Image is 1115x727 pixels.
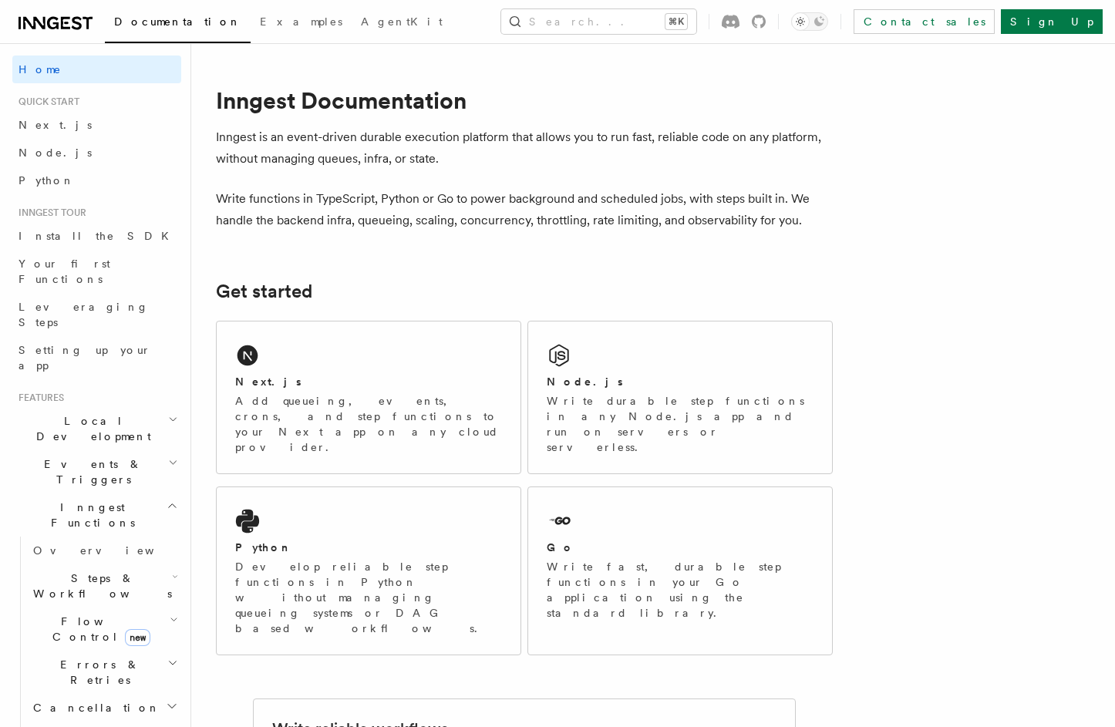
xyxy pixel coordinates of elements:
a: Next.js [12,111,181,139]
a: Your first Functions [12,250,181,293]
span: Flow Control [27,614,170,645]
h2: Node.js [547,374,623,389]
span: Errors & Retries [27,657,167,688]
span: Events & Triggers [12,456,168,487]
kbd: ⌘K [665,14,687,29]
span: new [125,629,150,646]
a: Documentation [105,5,251,43]
a: Setting up your app [12,336,181,379]
button: Steps & Workflows [27,564,181,608]
p: Inngest is an event-driven durable execution platform that allows you to run fast, reliable code ... [216,126,833,170]
span: Inngest tour [12,207,86,219]
span: Python [19,174,75,187]
p: Add queueing, events, crons, and step functions to your Next app on any cloud provider. [235,393,502,455]
a: Node.js [12,139,181,167]
h2: Go [547,540,574,555]
span: AgentKit [361,15,443,28]
a: Leveraging Steps [12,293,181,336]
a: AgentKit [352,5,452,42]
button: Inngest Functions [12,493,181,537]
span: Local Development [12,413,168,444]
h1: Inngest Documentation [216,86,833,114]
button: Errors & Retries [27,651,181,694]
a: Home [12,56,181,83]
span: Cancellation [27,700,160,715]
a: GoWrite fast, durable step functions in your Go application using the standard library. [527,486,833,655]
button: Toggle dark mode [791,12,828,31]
span: Home [19,62,62,77]
span: Examples [260,15,342,28]
span: Install the SDK [19,230,178,242]
a: Install the SDK [12,222,181,250]
button: Flow Controlnew [27,608,181,651]
span: Next.js [19,119,92,131]
span: Documentation [114,15,241,28]
button: Search...⌘K [501,9,696,34]
span: Inngest Functions [12,500,167,530]
button: Events & Triggers [12,450,181,493]
span: Setting up your app [19,344,151,372]
a: Next.jsAdd queueing, events, crons, and step functions to your Next app on any cloud provider. [216,321,521,474]
button: Local Development [12,407,181,450]
span: Your first Functions [19,257,110,285]
p: Develop reliable step functions in Python without managing queueing systems or DAG based workflows. [235,559,502,636]
a: Get started [216,281,312,302]
span: Steps & Workflows [27,570,172,601]
a: Contact sales [854,9,995,34]
h2: Next.js [235,374,301,389]
span: Overview [33,544,192,557]
h2: Python [235,540,292,555]
span: Node.js [19,146,92,159]
a: PythonDevelop reliable step functions in Python without managing queueing systems or DAG based wo... [216,486,521,655]
p: Write functions in TypeScript, Python or Go to power background and scheduled jobs, with steps bu... [216,188,833,231]
span: Features [12,392,64,404]
a: Sign Up [1001,9,1103,34]
a: Node.jsWrite durable step functions in any Node.js app and run on servers or serverless. [527,321,833,474]
a: Examples [251,5,352,42]
a: Overview [27,537,181,564]
p: Write fast, durable step functions in your Go application using the standard library. [547,559,814,621]
button: Cancellation [27,694,181,722]
span: Leveraging Steps [19,301,149,328]
span: Quick start [12,96,79,108]
p: Write durable step functions in any Node.js app and run on servers or serverless. [547,393,814,455]
a: Python [12,167,181,194]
